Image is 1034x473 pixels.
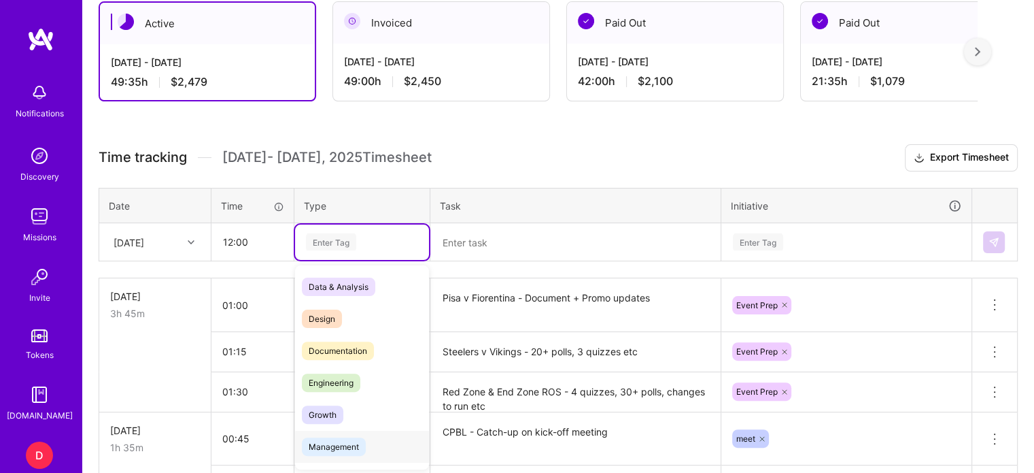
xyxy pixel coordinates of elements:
input: HH:MM [212,224,293,260]
textarea: Red Zone & End Zone ROS - 4 quizzes, 30+ polls, changes to run etc [432,374,719,411]
th: Type [294,188,430,223]
div: Missions [23,230,56,244]
div: [DATE] - [DATE] [578,54,772,69]
div: Invite [29,291,50,305]
div: [DATE] [110,423,200,438]
div: 42:00 h [578,74,772,88]
div: [DATE] - [DATE] [111,55,304,69]
div: [DATE] - [DATE] [812,54,1006,69]
input: HH:MM [211,374,294,410]
textarea: CPBL - Catch-up on kick-off meeting [432,414,719,465]
span: Event Prep [736,346,778,357]
span: [DATE] - [DATE] , 2025 Timesheet [222,149,432,166]
img: guide book [26,381,53,408]
div: Paid Out [567,2,783,44]
span: Design [302,310,342,328]
div: 49:00 h [344,74,538,88]
img: teamwork [26,203,53,230]
div: [DOMAIN_NAME] [7,408,73,423]
span: Management [302,438,366,456]
img: Paid Out [812,13,828,29]
span: Data & Analysis [302,278,375,296]
div: Notifications [16,106,64,120]
div: Enter Tag [733,231,783,252]
div: [DATE] - [DATE] [344,54,538,69]
div: Active [100,3,315,44]
div: Paid Out [801,2,1017,44]
input: HH:MM [211,421,294,457]
button: Export Timesheet [905,144,1018,172]
a: D [22,442,56,469]
img: right [975,47,980,56]
textarea: Steelers v Vikings - 20+ polls, 3 quizzes etc [432,333,719,371]
img: Active [118,14,134,30]
span: Event Prep [736,387,778,397]
span: $2,479 [171,75,207,89]
span: Event Prep [736,300,778,310]
img: Invoiced [344,13,360,29]
i: icon Download [914,151,925,165]
div: Discovery [20,169,59,184]
span: $2,100 [638,74,673,88]
img: discovery [26,142,53,169]
th: Date [99,188,211,223]
span: Documentation [302,342,374,360]
textarea: Pisa v Fiorentina - Document + Promo updates [432,280,719,331]
img: Submit [988,237,999,248]
span: Engineering [302,374,360,392]
input: HH:MM [211,287,294,323]
div: D [26,442,53,469]
img: tokens [31,329,48,342]
div: 21:35 h [812,74,1006,88]
span: $1,079 [870,74,905,88]
th: Task [430,188,721,223]
span: Time tracking [99,149,187,166]
div: [DATE] [114,235,144,249]
div: Invoiced [333,2,549,44]
div: Initiative [731,198,962,214]
img: logo [27,27,54,52]
div: 3h 45m [110,306,200,321]
span: meet [736,434,755,444]
input: HH:MM [211,333,294,370]
div: 1h 35m [110,440,200,455]
span: Growth [302,406,343,424]
img: Invite [26,263,53,291]
div: Tokens [26,348,54,362]
div: Time [221,199,284,213]
div: Enter Tag [306,231,356,252]
i: icon Chevron [188,239,194,246]
img: Paid Out [578,13,594,29]
img: bell [26,79,53,106]
span: $2,450 [404,74,441,88]
div: [DATE] [110,289,200,304]
div: 49:35 h [111,75,304,89]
